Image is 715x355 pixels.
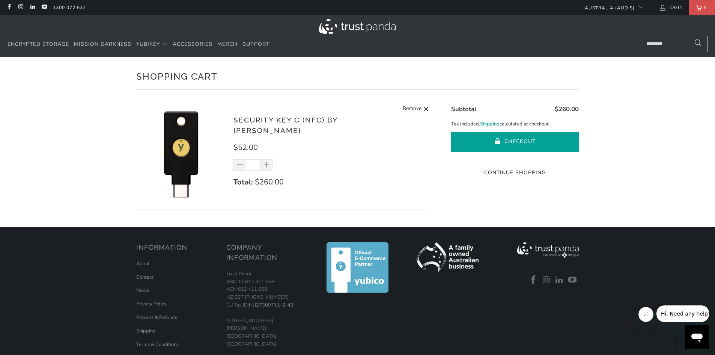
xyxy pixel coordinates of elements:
span: Hi. Need any help? [5,5,54,11]
a: HU27309711-2-43 [249,302,294,308]
iframe: Message from company [656,305,709,322]
a: Privacy Policy [136,301,167,307]
summary: YubiKey [136,36,168,53]
a: Login [659,3,683,12]
a: Security Key C (NFC) by [PERSON_NAME] [233,116,337,135]
span: Subtotal [451,105,476,113]
a: Accessories [173,36,212,53]
a: Trust Panda Australia on Instagram [17,5,24,11]
a: 1300 072 632 [53,3,86,12]
span: Merch [217,41,238,48]
a: Trust Panda Australia on Facebook [6,5,12,11]
button: Search [689,36,707,52]
a: Trust Panda Australia on YouTube [567,275,578,285]
a: Encrypted Storage [8,36,69,53]
button: Checkout [451,132,579,152]
a: Shipping [136,328,156,334]
a: Terms & Conditions [136,341,179,348]
iframe: Button to launch messaging window [685,325,709,349]
p: Tax included. calculated at checkout. [451,120,579,128]
strong: Total: [233,177,253,187]
a: Support [242,36,269,53]
h1: Shopping Cart [136,68,579,83]
a: Contact [136,274,154,281]
a: Trust Panda Australia on LinkedIn [29,5,36,11]
iframe: Close message [638,307,653,322]
nav: Translation missing: en.navigation.header.main_nav [8,36,269,53]
img: Trust Panda Australia [319,19,396,34]
span: $52.00 [233,142,258,153]
a: Mission Darkness [74,36,131,53]
a: Shipping [480,120,500,128]
a: Merch [217,36,238,53]
input: Search... [640,36,707,52]
span: $260.00 [255,177,284,187]
a: Trust Panda Australia on YouTube [41,5,47,11]
a: Returns & Refunds [136,314,177,321]
a: Remove [403,104,429,114]
span: YubiKey [136,41,160,48]
a: Trust Panda Australia on Facebook [528,275,539,285]
a: Trust Panda Australia on Instagram [541,275,552,285]
span: $260.00 [555,105,579,113]
img: Security Key C (NFC) by Yubico [136,108,226,198]
span: Encrypted Storage [8,41,69,48]
a: About [136,260,150,267]
span: Remove [403,104,421,114]
span: Support [242,41,269,48]
span: Accessories [173,41,212,48]
a: News [136,287,149,294]
p: Trust Panda ABN 14 612 411 668 ACN 612 411 668 NZ GST [PHONE_NUMBER] EU Tax ID: [STREET_ADDRESS][... [226,270,309,348]
a: Continue Shopping [451,169,579,177]
a: Trust Panda Australia on LinkedIn [554,275,565,285]
span: Mission Darkness [74,41,131,48]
